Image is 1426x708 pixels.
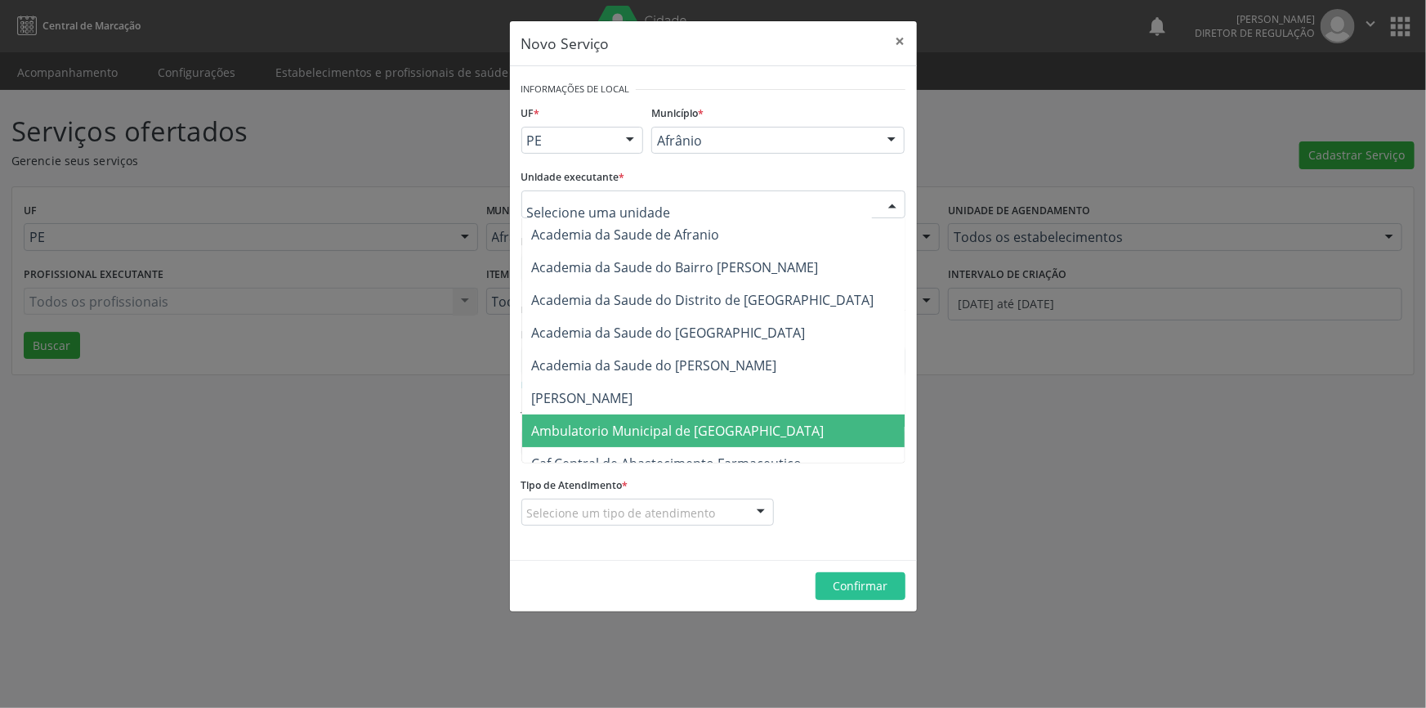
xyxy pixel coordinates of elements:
[532,356,777,374] span: Academia da Saude do [PERSON_NAME]
[651,101,704,127] label: Município
[532,258,819,276] span: Academia da Saude do Bairro [PERSON_NAME]
[884,21,917,61] button: Close
[532,291,874,309] span: Academia da Saude do Distrito de [GEOGRAPHIC_DATA]
[833,578,887,594] span: Confirmar
[527,504,716,522] span: Selecione um tipo de atendimento
[521,33,610,54] h5: Novo Serviço
[532,324,806,342] span: Academia da Saude do [GEOGRAPHIC_DATA]
[521,165,625,190] label: Unidade executante
[527,132,610,149] span: PE
[532,226,720,244] span: Academia da Saude de Afranio
[532,389,633,407] span: [PERSON_NAME]
[657,132,871,149] span: Afrânio
[521,83,630,96] small: Informações de Local
[532,455,802,473] span: Caf Central de Abastecimento Farmaceutico
[816,572,905,600] button: Confirmar
[521,101,540,127] label: UF
[527,196,872,229] input: Selecione uma unidade
[521,473,628,499] label: Tipo de Atendimento
[532,422,825,440] span: Ambulatorio Municipal de [GEOGRAPHIC_DATA]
